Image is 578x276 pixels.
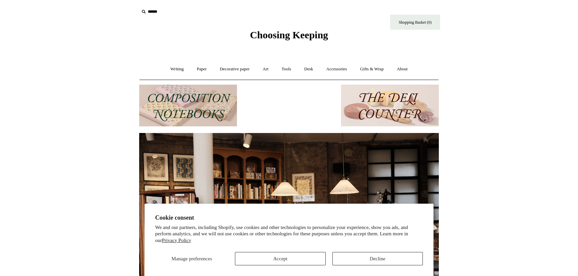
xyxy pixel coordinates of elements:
a: Decorative paper [214,60,256,78]
button: Accept [235,252,325,265]
a: About [391,60,414,78]
span: Manage preferences [172,256,212,261]
img: 202302 Composition ledgers.jpg__PID:69722ee6-fa44-49dd-a067-31375e5d54ec [139,85,237,126]
span: Choosing Keeping [250,29,328,40]
a: Accessories [320,60,353,78]
img: New.jpg__PID:f73bdf93-380a-4a35-bcfe-7823039498e1 [240,85,338,126]
a: Art [257,60,274,78]
button: Decline [332,252,423,265]
button: Manage preferences [155,252,228,265]
a: Tools [276,60,297,78]
a: Gifts & Wrap [354,60,390,78]
a: Privacy Policy [162,238,191,243]
a: Choosing Keeping [250,35,328,39]
a: Desk [298,60,319,78]
h2: Cookie consent [155,214,423,221]
p: We and our partners, including Shopify, use cookies and other technologies to personalize your ex... [155,224,423,244]
a: Shopping Basket (0) [390,15,440,30]
a: Paper [191,60,213,78]
a: Writing [165,60,190,78]
img: The Deli Counter [341,85,439,126]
